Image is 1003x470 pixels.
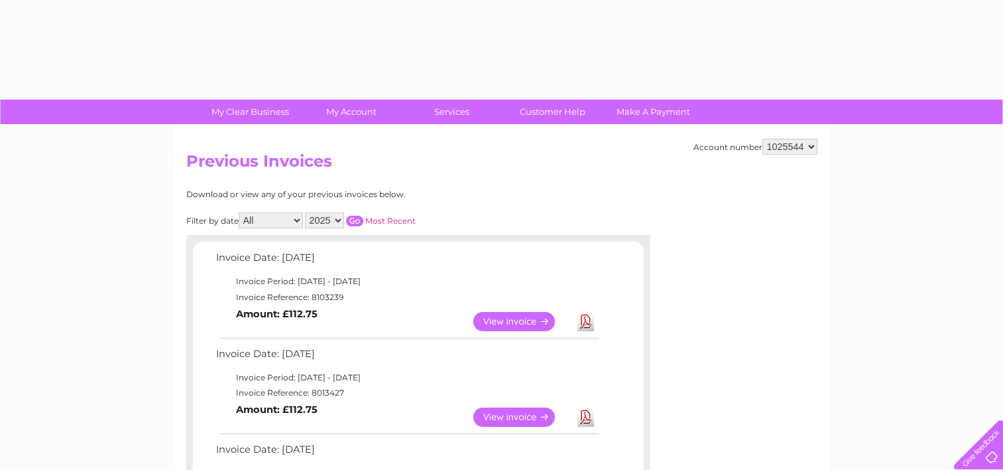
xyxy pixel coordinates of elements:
a: View [473,312,571,331]
a: Services [397,100,506,124]
div: Filter by date [186,212,534,228]
a: View [473,408,571,427]
a: Most Recent [365,216,416,226]
b: Amount: £112.75 [236,308,318,320]
a: Customer Help [498,100,607,124]
a: My Clear Business [196,100,305,124]
a: Make A Payment [599,100,708,124]
td: Invoice Date: [DATE] [213,441,601,465]
b: Amount: £112.75 [236,404,318,416]
div: Account number [693,139,817,155]
a: My Account [296,100,406,124]
td: Invoice Date: [DATE] [213,345,601,370]
td: Invoice Date: [DATE] [213,249,601,274]
h2: Previous Invoices [186,152,817,177]
a: Download [577,312,594,331]
div: Download or view any of your previous invoices below. [186,190,534,199]
a: Download [577,408,594,427]
td: Invoice Period: [DATE] - [DATE] [213,274,601,289]
td: Invoice Period: [DATE] - [DATE] [213,370,601,386]
td: Invoice Reference: 8103239 [213,289,601,305]
td: Invoice Reference: 8013427 [213,385,601,401]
